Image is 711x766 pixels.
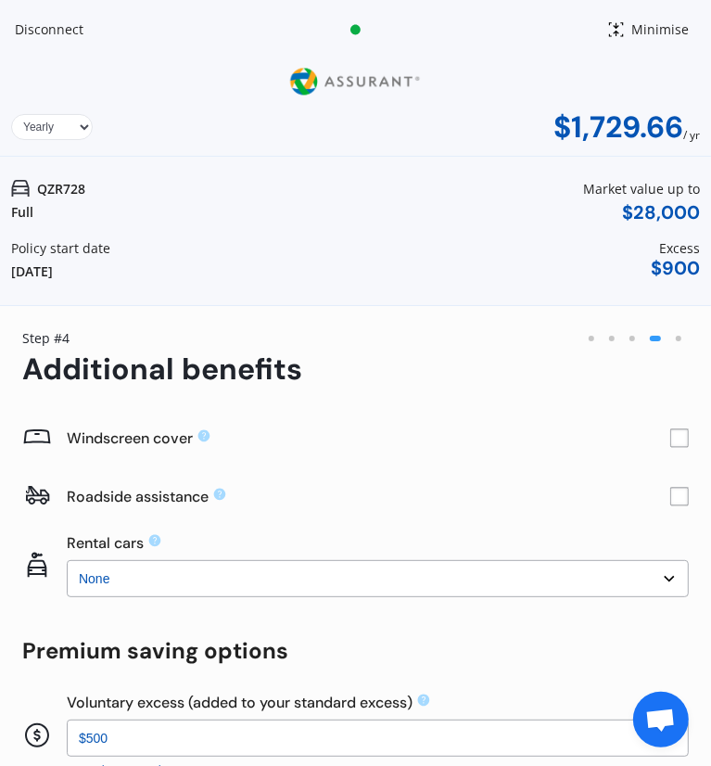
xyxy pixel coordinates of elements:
div: Excess [659,238,700,258]
div: Minimise [625,20,696,39]
div: $ 900 [651,258,700,279]
div: Step # 4 [22,328,302,348]
div: Voluntary excess (added to your standard excess) [67,693,689,712]
div: Windscreen cover [67,428,670,448]
div: / yr [683,110,700,145]
div: Market value up to [583,179,700,198]
div: $ 28,000 [622,202,700,223]
div: Roadside assistance [67,487,670,506]
span: QZR728 [37,179,85,198]
div: Disconnect [15,20,104,39]
div: $1,729.66 [553,110,683,145]
div: Policy start date [11,238,110,258]
div: Additional benefits [22,352,302,387]
div: Premium saving options [22,638,689,664]
img: Assurant.png [286,56,424,108]
div: Full [11,202,33,222]
div: [DATE] [11,262,53,281]
a: Open chat [633,692,689,747]
div: Rental cars [67,533,689,553]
